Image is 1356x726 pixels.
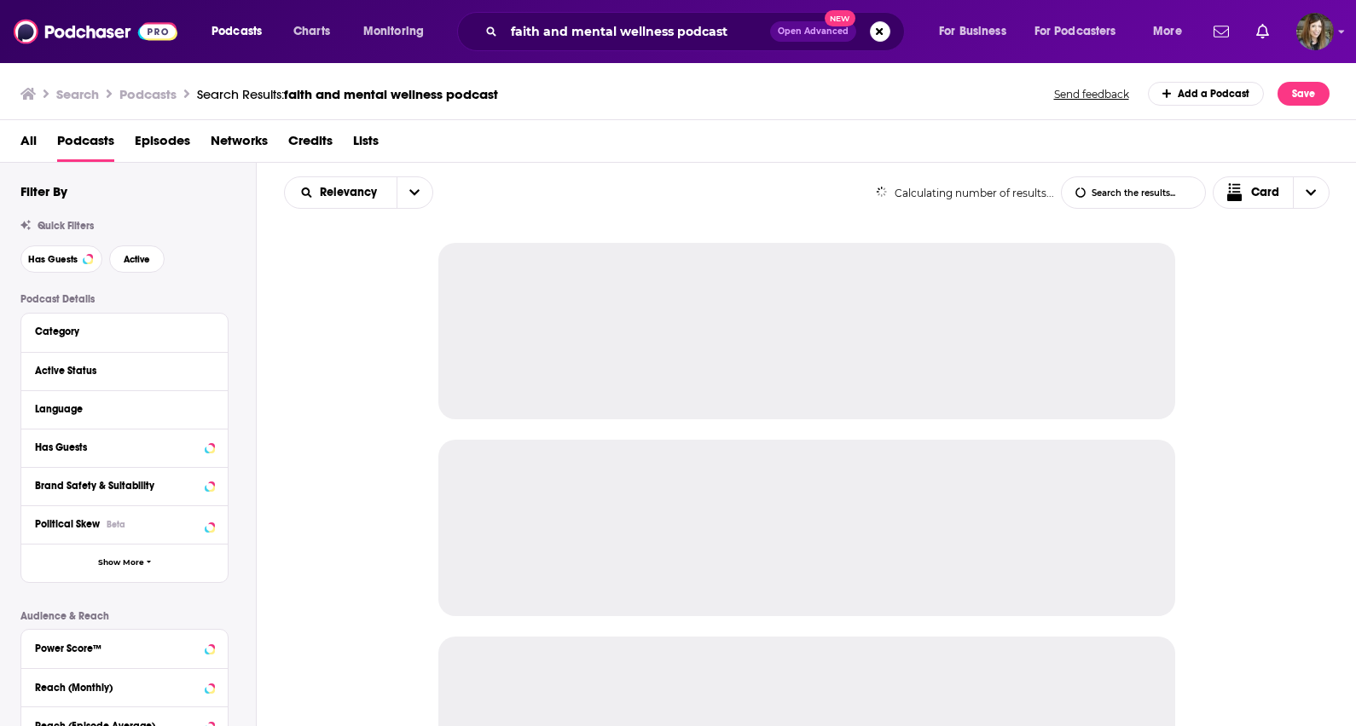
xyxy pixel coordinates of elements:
[284,176,433,209] h2: Choose List sort
[35,513,214,534] button: Political SkewBeta
[38,220,94,232] span: Quick Filters
[211,127,268,162] a: Networks
[285,187,397,199] button: open menu
[21,544,228,582] button: Show More
[35,637,214,658] button: Power Score™
[14,15,177,48] img: Podchaser - Follow, Share and Rate Podcasts
[35,480,200,492] div: Brand Safety & Suitability
[200,18,284,45] button: open menu
[20,245,102,273] button: Has Guests
[353,127,379,162] a: Lists
[1278,82,1330,106] button: Save
[1148,82,1265,106] a: Add a Podcast
[35,676,214,697] button: Reach (Monthly)
[20,183,67,199] h2: Filter By
[35,642,200,654] div: Power Score™
[778,27,849,36] span: Open Advanced
[1153,20,1182,43] span: More
[1296,13,1334,50] img: User Profile
[1049,87,1134,101] button: Send feedback
[35,398,214,419] button: Language
[473,12,921,51] div: Search podcasts, credits, & more...
[35,326,203,337] div: Category
[98,558,144,568] span: Show More
[135,127,190,162] a: Episodes
[35,441,200,453] div: Has Guests
[197,86,498,102] div: Search Results:
[1296,13,1334,50] span: Logged in as ElizabethHawkins
[56,86,99,102] h3: Search
[363,20,424,43] span: Monitoring
[57,127,114,162] a: Podcasts
[1034,20,1116,43] span: For Podcasters
[320,187,383,199] span: Relevancy
[212,20,262,43] span: Podcasts
[20,610,229,622] p: Audience & Reach
[927,18,1028,45] button: open menu
[351,18,446,45] button: open menu
[293,20,330,43] span: Charts
[282,18,340,45] a: Charts
[876,187,1054,199] div: Calculating number of results...
[939,20,1006,43] span: For Business
[397,177,432,208] button: open menu
[20,293,229,305] p: Podcast Details
[284,86,498,102] span: faith and mental wellness podcast
[1296,13,1334,50] button: Show profile menu
[1249,17,1276,46] a: Show notifications dropdown
[35,320,214,342] button: Category
[35,365,203,377] div: Active Status
[504,18,770,45] input: Search podcasts, credits, & more...
[35,403,203,415] div: Language
[1207,17,1236,46] a: Show notifications dropdown
[28,255,78,264] span: Has Guests
[1023,18,1141,45] button: open menu
[107,519,125,530] div: Beta
[35,360,214,381] button: Active Status
[35,682,200,694] div: Reach (Monthly)
[770,21,856,42] button: Open AdvancedNew
[20,127,37,162] a: All
[1251,187,1279,199] span: Card
[288,127,333,162] a: Credits
[35,518,100,530] span: Political Skew
[124,255,150,264] span: Active
[197,86,498,102] a: Search Results:faith and mental wellness podcast
[825,10,855,26] span: New
[109,245,165,273] button: Active
[119,86,177,102] h3: Podcasts
[35,436,214,458] button: Has Guests
[1213,176,1330,209] button: Choose View
[1141,18,1203,45] button: open menu
[35,475,214,496] button: Brand Safety & Suitability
